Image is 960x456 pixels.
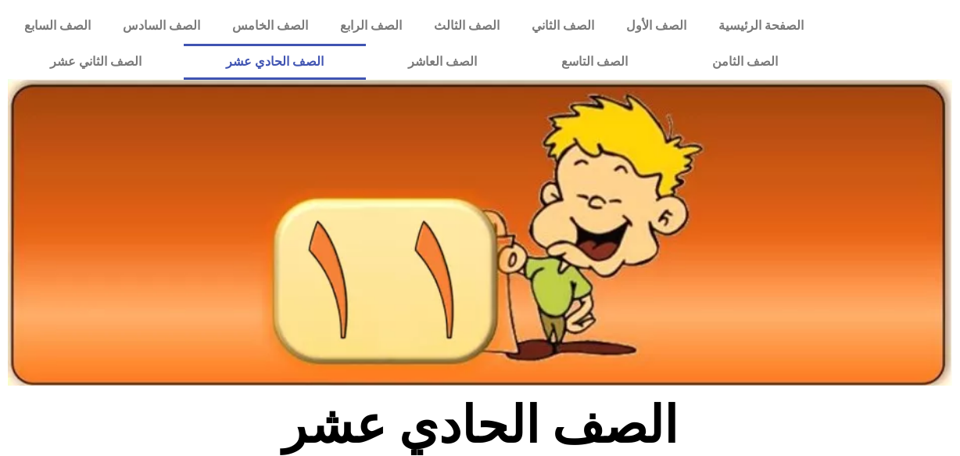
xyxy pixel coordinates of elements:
a: الصف العاشر [366,44,519,80]
a: الصفحة الرئيسية [703,8,820,44]
a: الصف الثاني عشر [8,44,184,80]
a: الصف التاسع [519,44,670,80]
a: الصف الثالث [417,8,515,44]
a: الصف الثاني [515,8,610,44]
h2: الصف الحادي عشر [222,395,739,456]
a: الصف السابع [8,8,106,44]
a: الصف الحادي عشر [184,44,366,80]
a: الصف الأول [610,8,702,44]
a: الصف الرابع [324,8,417,44]
a: الصف الخامس [216,8,324,44]
a: الصف السادس [106,8,216,44]
a: الصف الثامن [670,44,820,80]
